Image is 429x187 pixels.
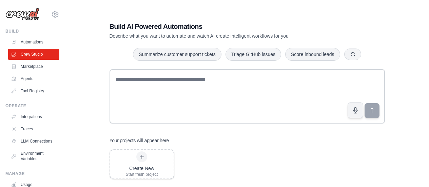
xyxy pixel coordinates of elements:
[133,48,221,61] button: Summarize customer support tickets
[8,49,59,60] a: Crew Studio
[348,102,363,118] button: Click to speak your automation idea
[110,137,169,144] h3: Your projects will appear here
[8,111,59,122] a: Integrations
[126,165,158,172] div: Create New
[8,148,59,164] a: Environment Variables
[285,48,340,61] button: Score inbound leads
[8,37,59,48] a: Automations
[8,136,59,147] a: LLM Connections
[5,29,59,34] div: Build
[5,103,59,109] div: Operate
[8,61,59,72] a: Marketplace
[8,86,59,96] a: Tool Registry
[126,172,158,177] div: Start fresh project
[8,73,59,84] a: Agents
[344,49,361,60] button: Get new suggestions
[110,33,337,39] p: Describe what you want to automate and watch AI create intelligent workflows for you
[5,171,59,176] div: Manage
[5,8,39,21] img: Logo
[110,22,337,31] h1: Build AI Powered Automations
[226,48,281,61] button: Triage GitHub issues
[8,124,59,134] a: Traces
